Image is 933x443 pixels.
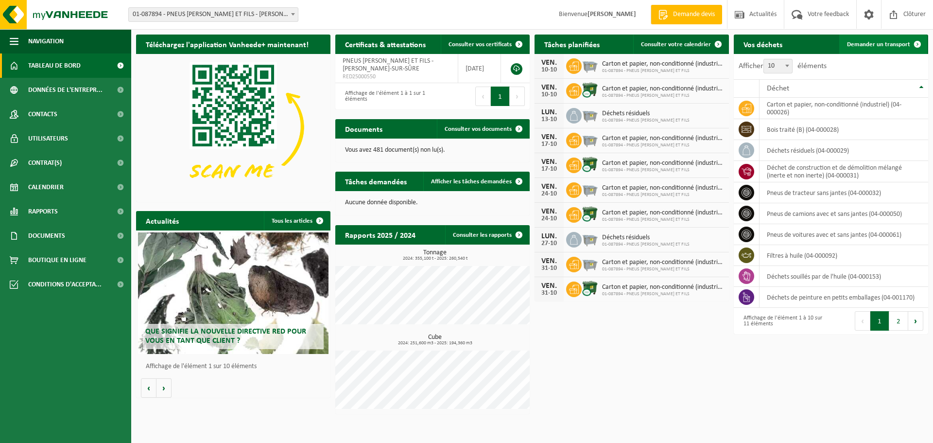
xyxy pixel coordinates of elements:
[760,203,928,224] td: pneus de camions avec et sans jantes (04-000050)
[539,265,559,272] div: 31-10
[539,158,559,166] div: VEN.
[582,255,598,272] img: WB-2500-GAL-GY-01
[602,85,724,93] span: Carton et papier, non-conditionné (industriel)
[870,311,889,331] button: 1
[28,102,57,126] span: Contacts
[28,175,64,199] span: Calendrier
[128,7,298,22] span: 01-087894 - PNEUS ALBERT FERON ET FILS - VAUX-SUR-SÛRE
[28,272,102,297] span: Conditions d'accepta...
[539,257,559,265] div: VEN.
[136,54,330,200] img: Download de VHEPlus App
[264,211,329,230] a: Tous les articles
[340,341,530,346] span: 2024: 251,600 m3 - 2025: 194,360 m3
[539,191,559,197] div: 24-10
[335,172,416,191] h2: Tâches demandées
[458,54,501,83] td: [DATE]
[582,280,598,297] img: WB-1100-CU
[602,118,690,124] span: 01-087894 - PNEUS [PERSON_NAME] ET FILS
[760,140,928,161] td: déchets résiduels (04-000029)
[343,57,433,72] span: PNEUS [PERSON_NAME] ET FILS - [PERSON_NAME]-SUR-SÛRE
[760,224,928,245] td: pneus de voitures avec et sans jantes (04-000061)
[633,35,728,54] a: Consulter votre calendrier
[343,73,450,81] span: RED25000550
[146,363,326,370] p: Affichage de l'élément 1 sur 10 éléments
[345,147,520,154] p: Vous avez 481 document(s) non lu(s).
[335,35,435,53] h2: Certificats & attestations
[441,35,529,54] a: Consulter vos certificats
[445,225,529,245] a: Consulter les rapports
[539,215,559,222] div: 24-10
[510,87,525,106] button: Next
[28,29,64,53] span: Navigation
[602,217,724,223] span: 01-087894 - PNEUS [PERSON_NAME] ET FILS
[582,206,598,222] img: WB-1100-CU
[539,116,559,123] div: 13-10
[539,282,559,290] div: VEN.
[847,41,910,48] span: Demander un transport
[28,151,62,175] span: Contrat(s)
[431,178,512,185] span: Afficher les tâches demandées
[539,84,559,91] div: VEN.
[739,310,826,332] div: Affichage de l'élément 1 à 10 sur 11 éléments
[602,167,724,173] span: 01-087894 - PNEUS [PERSON_NAME] ET FILS
[855,311,870,331] button: Previous
[539,67,559,73] div: 10-10
[28,224,65,248] span: Documents
[335,225,425,244] h2: Rapports 2025 / 2024
[587,11,636,18] strong: [PERSON_NAME]
[129,8,298,21] span: 01-087894 - PNEUS ALBERT FERON ET FILS - VAUX-SUR-SÛRE
[539,91,559,98] div: 10-10
[602,159,724,167] span: Carton et papier, non-conditionné (industriel)
[437,119,529,139] a: Consulter vos documents
[602,184,724,192] span: Carton et papier, non-conditionné (industriel)
[539,208,559,215] div: VEN.
[539,183,559,191] div: VEN.
[671,10,717,19] span: Demande devis
[602,209,724,217] span: Carton et papier, non-conditionné (industriel)
[340,256,530,261] span: 2024: 355,100 t - 2025: 260,540 t
[651,5,722,24] a: Demande devis
[582,106,598,123] img: WB-2500-GAL-GY-01
[582,230,598,247] img: WB-2500-GAL-GY-01
[602,135,724,142] span: Carton et papier, non-conditionné (industriel)
[145,328,306,345] span: Que signifie la nouvelle directive RED pour vous en tant que client ?
[136,35,318,53] h2: Téléchargez l'application Vanheede+ maintenant!
[141,378,156,398] button: Vorige
[760,266,928,287] td: déchets souillés par de l'huile (04-000153)
[539,166,559,173] div: 17-10
[582,82,598,98] img: WB-1100-CU
[760,119,928,140] td: bois traité (B) (04-000028)
[28,126,68,151] span: Utilisateurs
[641,41,711,48] span: Consulter votre calendrier
[156,378,172,398] button: Volgende
[763,59,793,73] span: 10
[423,172,529,191] a: Afficher les tâches demandées
[445,126,512,132] span: Consulter vos documents
[602,242,690,248] span: 01-087894 - PNEUS [PERSON_NAME] ET FILS
[539,141,559,148] div: 17-10
[340,334,530,346] h3: Cube
[760,98,928,119] td: carton et papier, non-conditionné (industriel) (04-000026)
[582,181,598,197] img: WB-2500-GAL-GY-01
[138,232,328,354] a: Que signifie la nouvelle directive RED pour vous en tant que client ?
[602,60,724,68] span: Carton et papier, non-conditionné (industriel)
[539,240,559,247] div: 27-10
[760,287,928,308] td: déchets de peinture en petits emballages (04-001170)
[539,59,559,67] div: VEN.
[28,248,86,272] span: Boutique en ligne
[582,131,598,148] img: WB-2500-GAL-GY-01
[539,133,559,141] div: VEN.
[539,232,559,240] div: LUN.
[539,108,559,116] div: LUN.
[602,291,724,297] span: 01-087894 - PNEUS [PERSON_NAME] ET FILS
[340,86,428,107] div: Affichage de l'élément 1 à 1 sur 1 éléments
[734,35,792,53] h2: Vos déchets
[136,211,189,230] h2: Actualités
[345,199,520,206] p: Aucune donnée disponible.
[602,142,724,148] span: 01-087894 - PNEUS [PERSON_NAME] ET FILS
[602,93,724,99] span: 01-087894 - PNEUS [PERSON_NAME] ET FILS
[760,245,928,266] td: filtres à huile (04-000092)
[889,311,908,331] button: 2
[602,266,724,272] span: 01-087894 - PNEUS [PERSON_NAME] ET FILS
[602,68,724,74] span: 01-087894 - PNEUS [PERSON_NAME] ET FILS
